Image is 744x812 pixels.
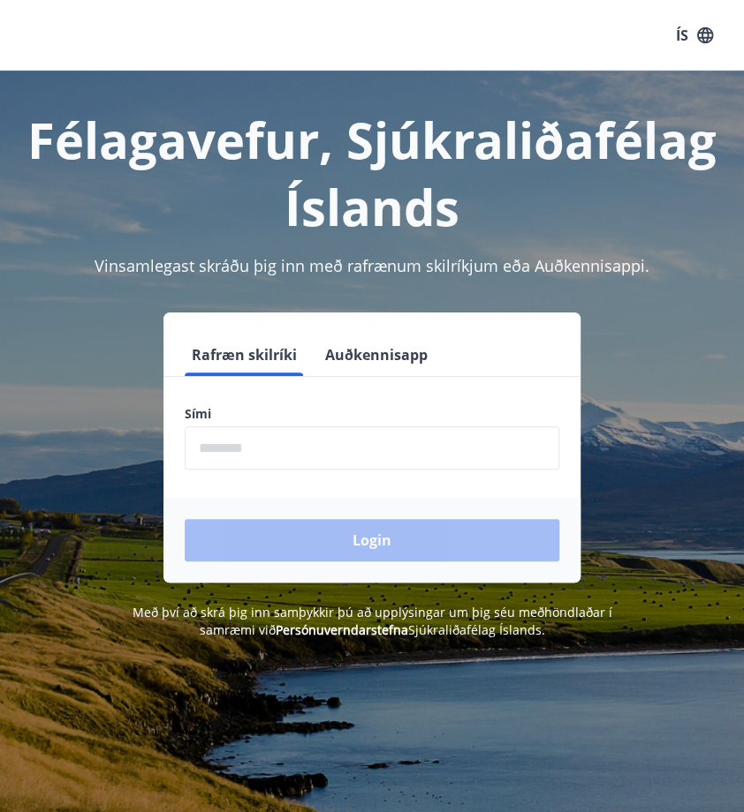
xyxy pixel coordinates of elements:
span: Með því að skrá þig inn samþykkir þú að upplýsingar um þig séu meðhöndlaðar í samræmi við Sjúkral... [133,604,612,638]
h1: Félagavefur, Sjúkraliðafélag Íslands [21,106,723,240]
button: Rafræn skilríki [185,334,304,376]
a: Persónuverndarstefna [276,621,408,638]
span: Vinsamlegast skráðu þig inn með rafrænum skilríkjum eða Auðkennisappi. [95,255,649,276]
button: Auðkennisapp [318,334,435,376]
label: Sími [185,405,559,423]
button: ÍS [666,19,723,51]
